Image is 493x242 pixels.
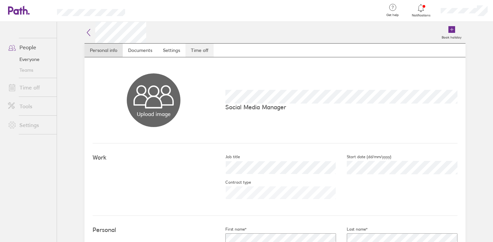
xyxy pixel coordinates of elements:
a: Time off [185,44,214,57]
h4: Work [93,154,215,161]
a: Everyone [3,54,57,65]
a: Tools [3,100,57,113]
p: Social Media Manager [225,104,457,111]
label: Contract type [215,180,251,185]
label: Start date (dd/mm/yyyy) [336,154,391,160]
a: Personal info [85,44,123,57]
label: Last name* [336,227,368,232]
a: People [3,41,57,54]
a: Time off [3,81,57,94]
a: Settings [3,118,57,132]
span: Notifications [410,13,432,17]
a: Notifications [410,3,432,17]
h4: Personal [93,227,215,234]
a: Teams [3,65,57,75]
label: Book holiday [438,34,465,40]
label: First name* [215,227,246,232]
span: Get help [382,13,403,17]
a: Book holiday [438,22,465,43]
a: Documents [123,44,158,57]
label: Job title [215,154,240,160]
a: Settings [158,44,185,57]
